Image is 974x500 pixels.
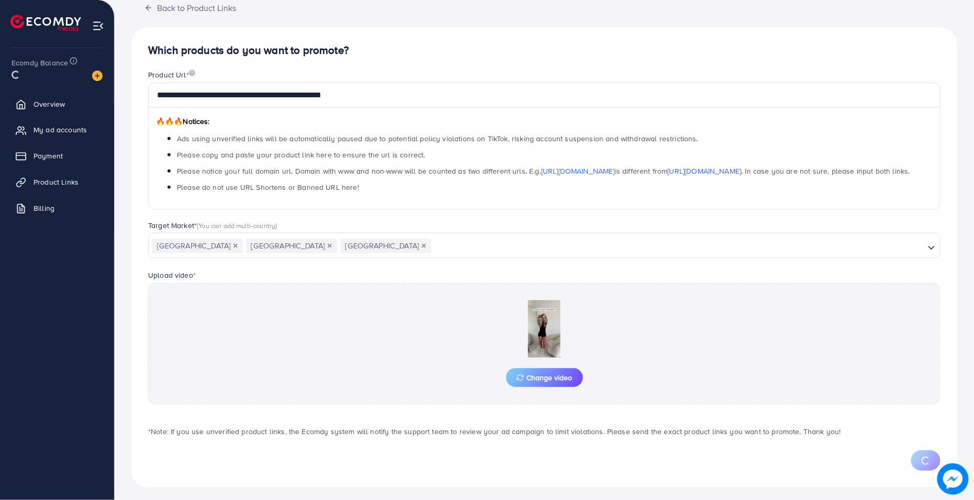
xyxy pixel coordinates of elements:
img: menu [92,20,104,32]
a: My ad accounts [8,119,106,140]
label: Product Url [148,70,195,80]
span: Change video [517,374,573,381]
span: Overview [33,99,65,109]
a: Payment [8,145,106,166]
span: Payment [33,151,63,161]
img: image [92,71,103,81]
button: Change video [506,368,583,387]
a: [URL][DOMAIN_NAME] [668,166,742,176]
span: Ecomdy Balance [12,58,68,68]
span: [GEOGRAPHIC_DATA] [341,239,431,254]
img: image [937,463,969,495]
span: Product Links [33,177,79,187]
label: Upload video [148,270,196,280]
span: [GEOGRAPHIC_DATA] [152,239,243,254]
h4: Which products do you want to promote? [148,44,941,57]
span: [GEOGRAPHIC_DATA] [247,239,337,254]
span: Please notice your full domain url. Domain with www and non-www will be counted as two different ... [177,166,910,176]
a: Overview [8,94,106,115]
a: Billing [8,198,106,219]
div: Search for option [148,233,941,258]
span: Please copy and paste your product link here to ensure the url is correct. [177,150,426,160]
p: *Note: If you use unverified product links, the Ecomdy system will notify the support team to rev... [148,425,941,438]
a: [URL][DOMAIN_NAME] [541,166,615,176]
img: logo [10,15,81,31]
span: 🔥🔥🔥 [156,116,183,127]
span: Billing [33,203,54,213]
span: (You can add multi-country) [197,221,277,230]
span: My ad accounts [33,124,87,135]
span: Please do not use URL Shortens or Banned URL here! [177,182,359,192]
button: Deselect Austria [327,243,332,248]
button: Deselect Germany [233,243,238,248]
a: Product Links [8,172,106,192]
img: image [189,70,195,76]
label: Target Market [148,220,277,231]
img: Preview Image [492,300,597,358]
span: Ads using unverified links will be automatically paused due to potential policy violations on Tik... [177,133,698,144]
input: Search for option [432,238,924,255]
span: Notices: [156,116,210,127]
button: Deselect Switzerland [421,243,427,248]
